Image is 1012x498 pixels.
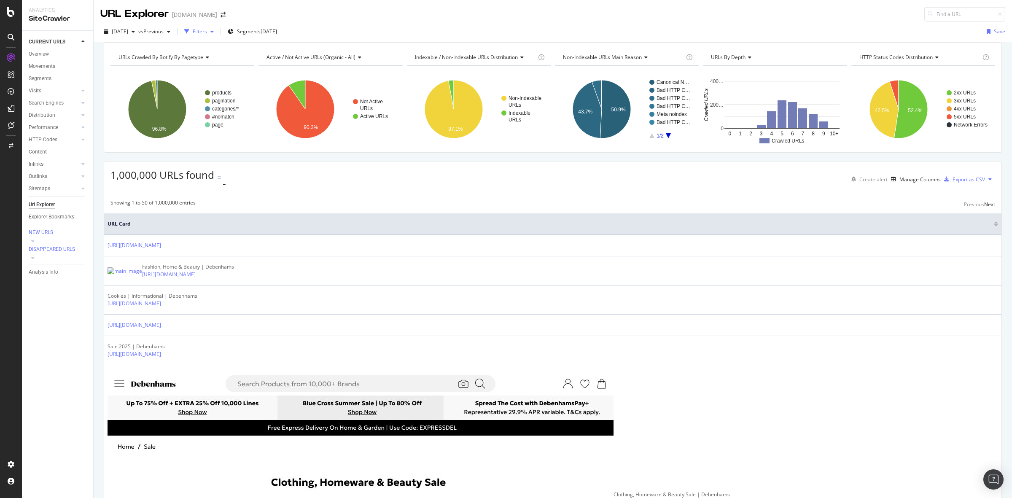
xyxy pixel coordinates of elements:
[29,123,79,132] a: Performance
[657,111,687,117] text: Meta noindex
[509,95,541,101] text: Non-Indexable
[360,113,388,119] text: Active URLs
[710,102,724,108] text: 200…
[29,38,79,46] a: CURRENT URLS
[223,176,226,191] div: -
[710,78,724,84] text: 400…
[563,54,642,61] span: Non-Indexable URLs Main Reason
[29,148,87,156] a: Content
[739,131,742,137] text: 1
[29,50,87,59] a: Overview
[791,131,794,137] text: 6
[29,62,87,71] a: Movements
[984,199,995,209] button: Next
[108,300,161,307] a: [URL][DOMAIN_NAME]
[729,131,732,137] text: 0
[29,160,79,169] a: Inlinks
[143,28,164,35] span: Previous
[983,469,1004,490] div: Open Intercom Messenger
[224,25,280,38] button: Segments[DATE]
[29,213,74,221] div: Explorer Bookmarks
[108,350,161,358] a: [URL][DOMAIN_NAME]
[964,201,984,208] div: Previous
[851,73,995,146] svg: A chart.
[29,268,58,277] div: Analysis Info
[29,172,79,181] a: Outlinks
[802,131,805,137] text: 7
[509,102,521,108] text: URLs
[108,343,205,350] div: Sale 2025 | Debenhams
[704,89,710,121] text: Crawled URLs
[859,176,888,183] div: Create alert
[29,111,55,120] div: Distribution
[822,131,825,137] text: 9
[100,25,138,38] button: [DATE]
[29,172,47,181] div: Outlinks
[954,98,976,104] text: 3xx URLs
[770,131,773,137] text: 4
[108,242,161,249] a: [URL][DOMAIN_NAME]
[888,174,941,184] button: Manage Columns
[138,28,143,35] span: vs
[983,25,1005,38] button: Save
[899,176,941,183] div: Manage Columns
[360,99,383,105] text: Not Active
[781,131,783,137] text: 5
[407,73,549,146] svg: A chart.
[555,73,697,146] svg: A chart.
[29,245,87,254] a: DISAPPEARED URLS
[212,122,223,128] text: page
[118,54,203,61] span: URLs Crawled By Botify By pagetype
[657,119,690,125] text: Bad HTTP C…
[360,105,373,111] text: URLs
[29,229,53,236] div: NEW URLS
[112,28,128,35] span: 2025 Sep. 19th
[304,124,318,130] text: 90.3%
[448,126,463,132] text: 97.1%
[266,54,355,61] span: Active / Not Active URLs (organic - all)
[261,28,277,35] div: [DATE]
[212,114,234,120] text: #nomatch
[110,199,196,209] div: Showing 1 to 50 of 1,000,000 entries
[258,73,401,146] div: A chart.
[212,98,235,104] text: pagination
[657,133,664,139] text: 1/2
[29,123,58,132] div: Performance
[875,108,889,113] text: 42.5%
[29,111,79,120] a: Distribution
[509,117,521,123] text: URLs
[181,25,217,38] button: Filters
[218,176,221,179] img: Equal
[172,11,217,19] div: [DOMAIN_NAME]
[108,321,161,329] a: [URL][DOMAIN_NAME]
[657,79,689,85] text: Canonical N…
[703,73,847,146] svg: A chart.
[953,176,985,183] div: Export as CSV
[100,7,169,21] div: URL Explorer
[221,12,226,18] div: arrow-right-arrow-left
[29,148,47,156] div: Content
[954,122,988,128] text: Network Errors
[711,54,746,61] span: URLs by Depth
[143,25,174,38] button: Previous
[29,160,43,169] div: Inlinks
[29,14,86,24] div: SiteCrawler
[964,199,984,209] button: Previous
[721,126,724,132] text: 0
[152,126,167,132] text: 96.8%
[110,73,253,146] svg: A chart.
[29,184,50,193] div: Sitemaps
[994,28,1005,35] div: Save
[657,103,690,109] text: Bad HTTP C…
[29,99,79,108] a: Search Engines
[29,38,65,46] div: CURRENT URLS
[29,268,87,277] a: Analysis Info
[954,90,976,96] text: 2xx URLs
[830,131,838,137] text: 10+
[657,87,690,93] text: Bad HTTP C…
[924,7,1005,22] input: Find a URL
[29,74,87,83] a: Segments
[749,131,752,137] text: 2
[941,172,985,186] button: Export as CSV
